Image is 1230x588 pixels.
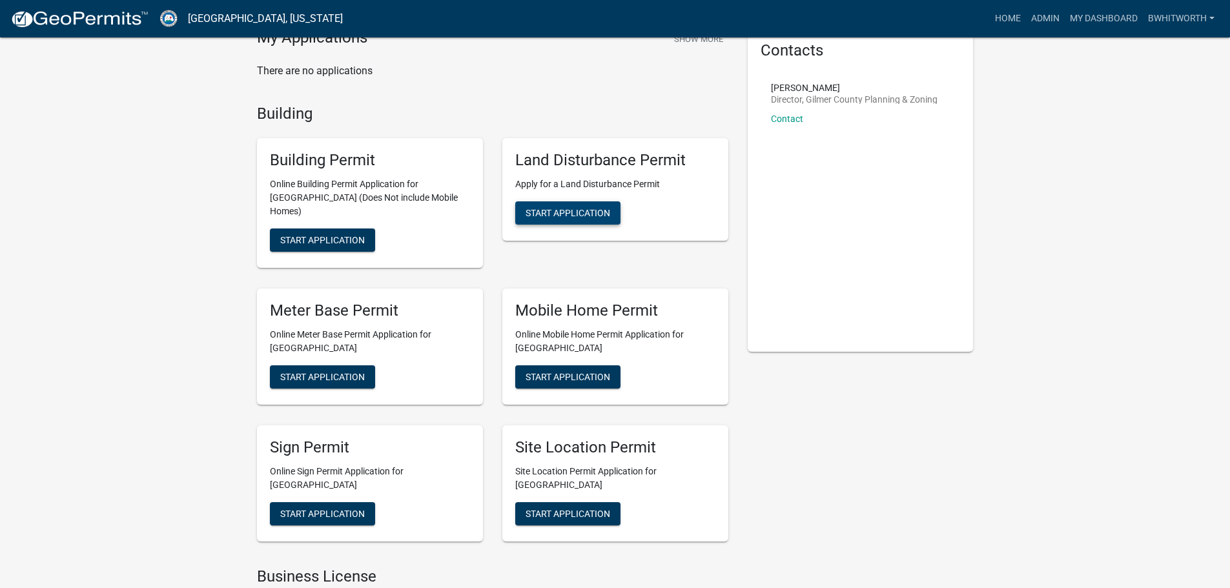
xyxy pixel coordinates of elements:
[270,228,375,252] button: Start Application
[280,371,365,381] span: Start Application
[270,301,470,320] h5: Meter Base Permit
[990,6,1026,31] a: Home
[515,465,715,492] p: Site Location Permit Application for [GEOGRAPHIC_DATA]
[526,371,610,381] span: Start Application
[257,567,728,586] h4: Business License
[159,10,178,27] img: Gilmer County, Georgia
[270,177,470,218] p: Online Building Permit Application for [GEOGRAPHIC_DATA] (Does Not include Mobile Homes)
[669,28,728,50] button: Show More
[771,83,938,92] p: [PERSON_NAME]
[1143,6,1220,31] a: BWhitworth
[1065,6,1143,31] a: My Dashboard
[270,502,375,525] button: Start Application
[515,365,620,389] button: Start Application
[515,151,715,170] h5: Land Disturbance Permit
[526,508,610,518] span: Start Application
[515,201,620,225] button: Start Application
[257,105,728,123] h4: Building
[280,508,365,518] span: Start Application
[515,328,715,355] p: Online Mobile Home Permit Application for [GEOGRAPHIC_DATA]
[270,365,375,389] button: Start Application
[270,328,470,355] p: Online Meter Base Permit Application for [GEOGRAPHIC_DATA]
[771,95,938,104] p: Director, Gilmer County Planning & Zoning
[280,235,365,245] span: Start Application
[526,208,610,218] span: Start Application
[257,63,728,79] p: There are no applications
[1026,6,1065,31] a: Admin
[270,465,470,492] p: Online Sign Permit Application for [GEOGRAPHIC_DATA]
[515,438,715,457] h5: Site Location Permit
[515,502,620,525] button: Start Application
[270,151,470,170] h5: Building Permit
[188,8,343,30] a: [GEOGRAPHIC_DATA], [US_STATE]
[515,301,715,320] h5: Mobile Home Permit
[761,41,961,60] h5: Contacts
[257,28,367,48] h4: My Applications
[270,438,470,457] h5: Sign Permit
[515,177,715,191] p: Apply for a Land Disturbance Permit
[771,114,803,124] a: Contact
